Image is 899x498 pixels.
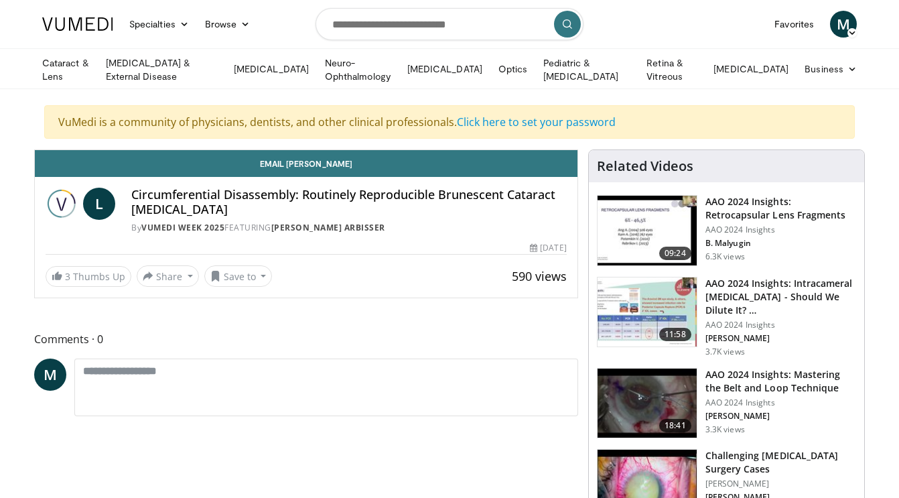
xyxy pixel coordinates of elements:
[98,56,226,83] a: [MEDICAL_DATA] & External Disease
[137,265,199,287] button: Share
[659,328,691,341] span: 11:58
[597,368,856,439] a: 18:41 AAO 2024 Insights: Mastering the Belt and Loop Technique AAO 2024 Insights [PERSON_NAME] 3....
[766,11,822,38] a: Favorites
[659,247,691,260] span: 09:24
[705,195,856,222] h3: AAO 2024 Insights: Retrocapsular Lens Fragments
[46,188,78,220] img: Vumedi Week 2025
[271,222,385,233] a: [PERSON_NAME] Arbisser
[638,56,705,83] a: Retina & Vitreous
[705,347,745,357] p: 3.7K views
[34,359,66,391] a: M
[830,11,857,38] a: M
[530,242,566,254] div: [DATE]
[34,56,98,83] a: Cataract & Lens
[46,266,131,287] a: 3 Thumbs Up
[597,195,856,266] a: 09:24 AAO 2024 Insights: Retrocapsular Lens Fragments AAO 2024 Insights B. Malyugin 6.3K views
[204,265,273,287] button: Save to
[65,270,70,283] span: 3
[705,333,856,344] p: [PERSON_NAME]
[705,238,856,249] p: B. Malyugin
[131,188,567,216] h4: Circumferential Disassembly: Routinely Reproducible Brunescent Cataract [MEDICAL_DATA]
[598,369,697,438] img: 22a3a3a3-03de-4b31-bd81-a17540334f4a.150x105_q85_crop-smart_upscale.jpg
[121,11,197,38] a: Specialties
[598,277,697,347] img: de733f49-b136-4bdc-9e00-4021288efeb7.150x105_q85_crop-smart_upscale.jpg
[44,105,855,139] div: VuMedi is a community of physicians, dentists, and other clinical professionals.
[705,56,797,82] a: [MEDICAL_DATA]
[705,277,856,317] h3: AAO 2024 Insights: Intracameral [MEDICAL_DATA] - Should We Dilute It? …
[659,419,691,432] span: 18:41
[797,56,865,82] a: Business
[35,150,577,177] a: Email [PERSON_NAME]
[705,397,856,408] p: AAO 2024 Insights
[705,424,745,435] p: 3.3K views
[705,411,856,422] p: [PERSON_NAME]
[705,368,856,395] h3: AAO 2024 Insights: Mastering the Belt and Loop Technique
[399,56,490,82] a: [MEDICAL_DATA]
[705,251,745,262] p: 6.3K views
[597,158,693,174] h4: Related Videos
[598,196,697,265] img: 01f52a5c-6a53-4eb2-8a1d-dad0d168ea80.150x105_q85_crop-smart_upscale.jpg
[34,330,578,348] span: Comments 0
[512,268,567,284] span: 590 views
[457,115,616,129] a: Click here to set your password
[705,225,856,235] p: AAO 2024 Insights
[83,188,115,220] a: L
[316,8,583,40] input: Search topics, interventions
[705,320,856,330] p: AAO 2024 Insights
[705,449,856,476] h3: Challenging [MEDICAL_DATA] Surgery Cases
[317,56,399,83] a: Neuro-Ophthalmology
[490,56,535,82] a: Optics
[42,17,113,31] img: VuMedi Logo
[535,56,638,83] a: Pediatric & [MEDICAL_DATA]
[226,56,317,82] a: [MEDICAL_DATA]
[597,277,856,357] a: 11:58 AAO 2024 Insights: Intracameral [MEDICAL_DATA] - Should We Dilute It? … AAO 2024 Insights [...
[705,479,856,489] p: [PERSON_NAME]
[197,11,259,38] a: Browse
[141,222,224,233] a: Vumedi Week 2025
[131,222,567,234] div: By FEATURING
